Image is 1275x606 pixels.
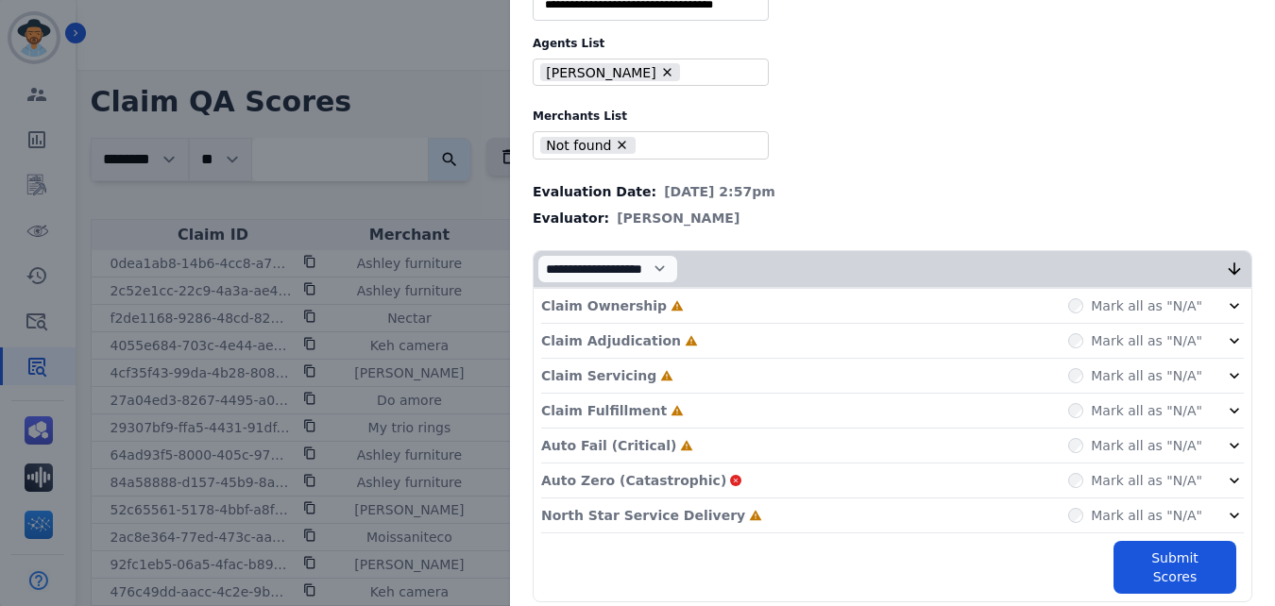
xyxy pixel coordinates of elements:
p: Claim Fulfillment [541,401,667,420]
button: Remove Not found [615,138,629,152]
label: Mark all as "N/A" [1091,506,1202,525]
p: Claim Servicing [541,366,656,385]
p: Auto Zero (Catastrophic) [541,471,726,490]
label: Mark all as "N/A" [1091,436,1202,455]
div: Evaluator: [533,209,1252,227]
span: [DATE] 2:57pm [664,182,775,201]
label: Mark all as "N/A" [1091,331,1202,350]
span: [PERSON_NAME] [617,209,739,227]
label: Agents List [533,36,1252,51]
button: Submit Scores [1113,541,1236,594]
p: Auto Fail (Critical) [541,436,676,455]
p: North Star Service Delivery [541,506,745,525]
label: Mark all as "N/A" [1091,366,1202,385]
label: Mark all as "N/A" [1091,471,1202,490]
p: Claim Adjudication [541,331,681,350]
div: Evaluation Date: [533,182,1252,201]
label: Mark all as "N/A" [1091,296,1202,315]
button: Remove Brandon Lettimore [660,65,674,79]
label: Merchants List [533,109,1252,124]
ul: selected options [537,134,756,157]
p: Claim Ownership [541,296,667,315]
ul: selected options [537,61,756,84]
li: Not found [540,137,636,155]
li: [PERSON_NAME] [540,63,681,81]
label: Mark all as "N/A" [1091,401,1202,420]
